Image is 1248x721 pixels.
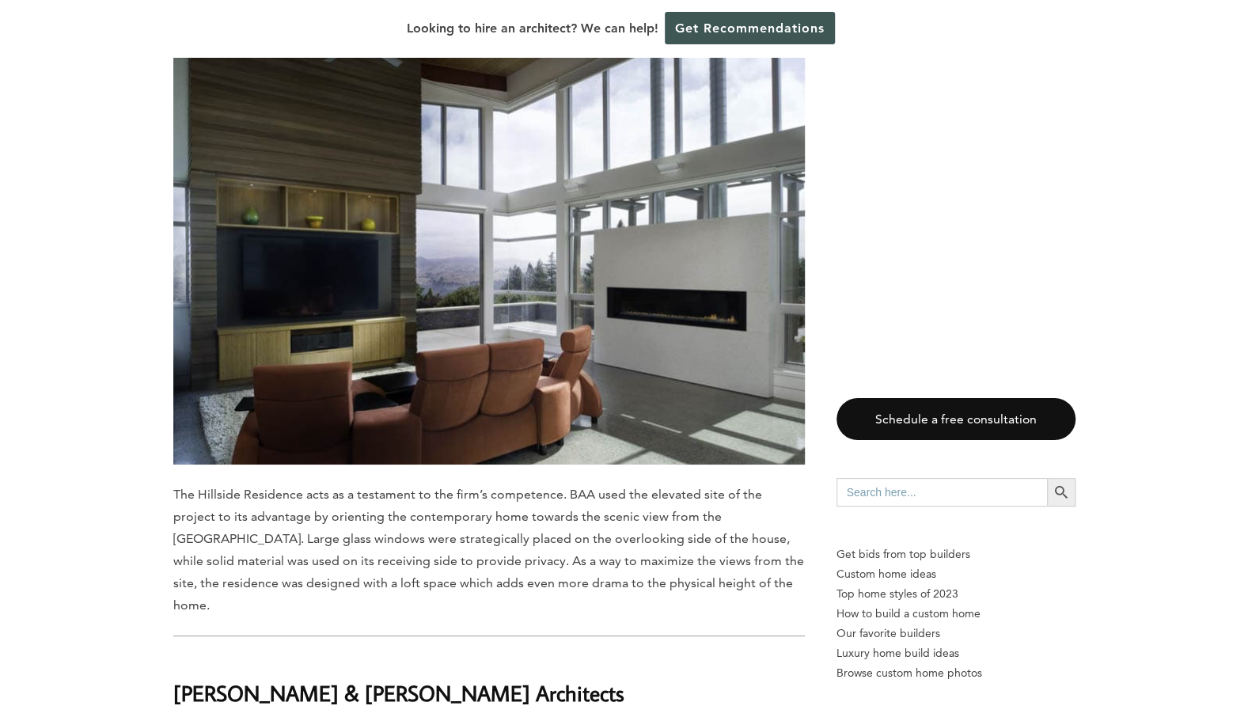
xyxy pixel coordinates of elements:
[836,624,1075,643] a: Our favorite builders
[836,398,1075,440] a: Schedule a free consultation
[665,12,835,44] a: Get Recommendations
[173,679,624,707] strong: [PERSON_NAME] & [PERSON_NAME] Architects
[836,545,1075,564] p: Get bids from top builders
[836,663,1075,683] a: Browse custom home photos
[1053,484,1070,501] svg: Search
[836,478,1047,507] input: Search here...
[836,584,1075,604] a: Top home styles of 2023
[173,487,804,613] span: The Hillside Residence acts as a testament to the firm’s competence. BAA used the elevated site o...
[836,564,1075,584] a: Custom home ideas
[1169,642,1229,702] iframe: Drift Widget Chat Controller
[836,604,1075,624] a: How to build a custom home
[836,643,1075,663] a: Luxury home build ideas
